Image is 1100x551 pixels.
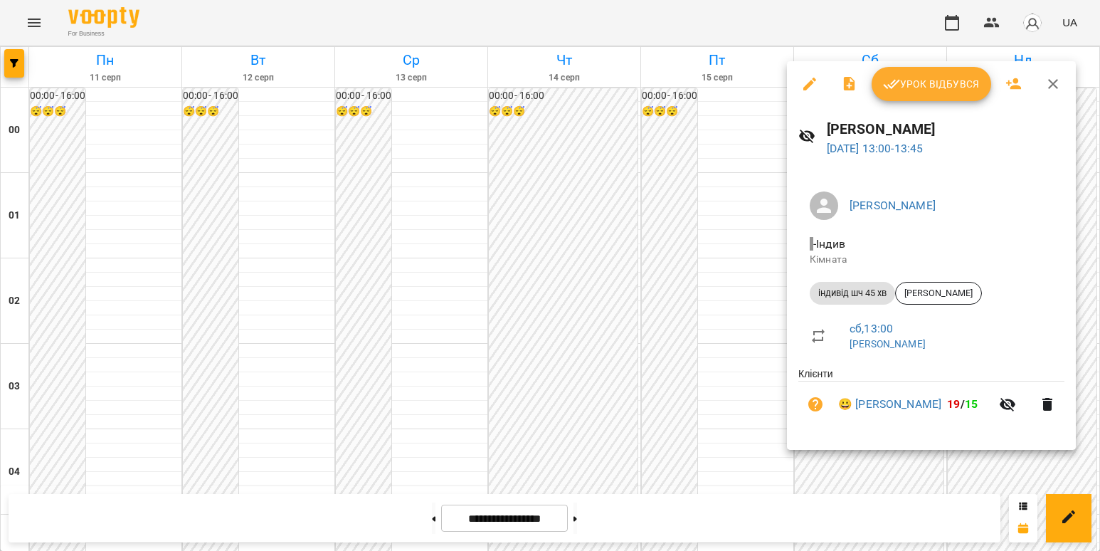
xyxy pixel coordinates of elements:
[947,397,978,411] b: /
[965,397,978,411] span: 15
[810,287,895,300] span: індивід шч 45 хв
[810,237,848,251] span: - Індив
[850,338,926,350] a: [PERSON_NAME]
[896,287,981,300] span: [PERSON_NAME]
[798,367,1064,433] ul: Клієнти
[850,322,893,335] a: сб , 13:00
[947,397,960,411] span: 19
[838,396,941,413] a: 😀 [PERSON_NAME]
[883,75,980,93] span: Урок відбувся
[827,142,924,155] a: [DATE] 13:00-13:45
[895,282,982,305] div: [PERSON_NAME]
[798,387,832,421] button: Візит ще не сплачено. Додати оплату?
[827,118,1064,140] h6: [PERSON_NAME]
[810,253,1053,267] p: Кімната
[850,199,936,212] a: [PERSON_NAME]
[872,67,991,101] button: Урок відбувся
